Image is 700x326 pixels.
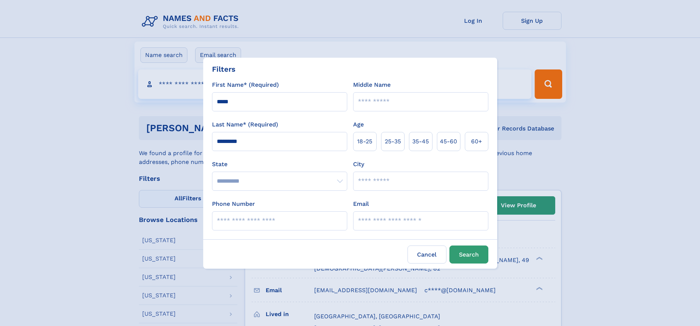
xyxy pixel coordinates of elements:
[408,246,446,264] label: Cancel
[212,80,279,89] label: First Name* (Required)
[357,137,372,146] span: 18‑25
[212,200,255,208] label: Phone Number
[212,64,236,75] div: Filters
[353,160,364,169] label: City
[449,246,488,264] button: Search
[471,137,482,146] span: 60+
[353,200,369,208] label: Email
[353,120,364,129] label: Age
[353,80,391,89] label: Middle Name
[212,120,278,129] label: Last Name* (Required)
[440,137,457,146] span: 45‑60
[212,160,347,169] label: State
[412,137,429,146] span: 35‑45
[385,137,401,146] span: 25‑35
